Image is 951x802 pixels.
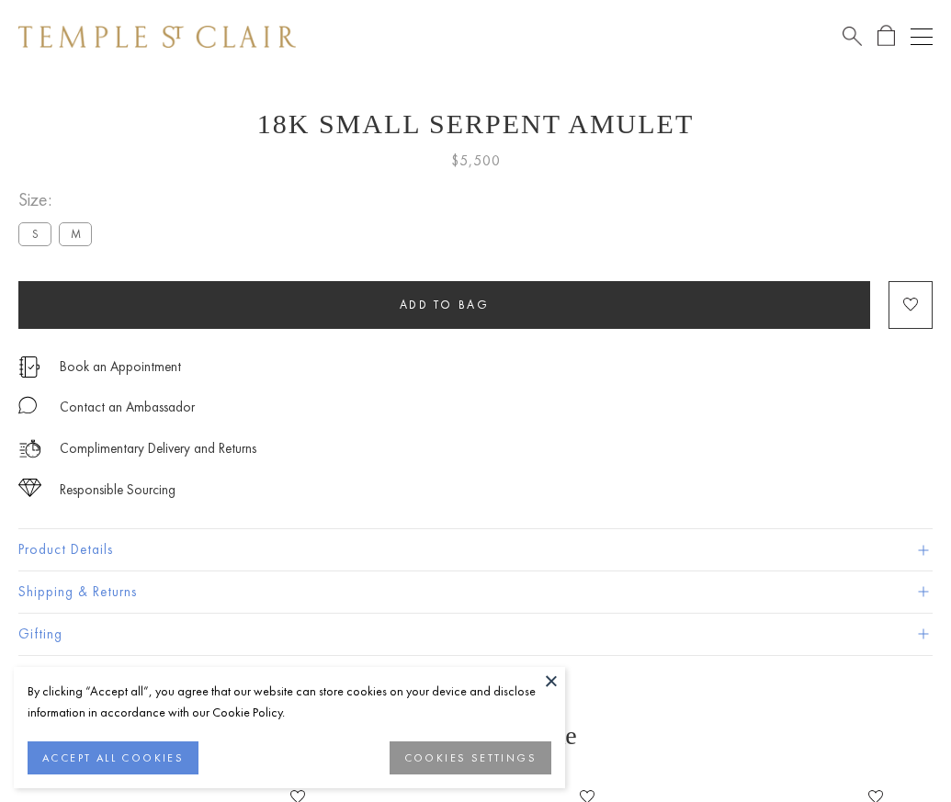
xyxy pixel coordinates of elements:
[18,437,41,460] img: icon_delivery.svg
[18,356,40,378] img: icon_appointment.svg
[59,222,92,245] label: M
[18,571,933,613] button: Shipping & Returns
[390,741,551,774] button: COOKIES SETTINGS
[60,437,256,460] p: Complimentary Delivery and Returns
[18,26,296,48] img: Temple St. Clair
[18,108,933,140] h1: 18K Small Serpent Amulet
[877,25,895,48] a: Open Shopping Bag
[911,26,933,48] button: Open navigation
[60,479,175,502] div: Responsible Sourcing
[60,356,181,377] a: Book an Appointment
[18,185,99,215] span: Size:
[18,222,51,245] label: S
[843,25,862,48] a: Search
[60,396,195,419] div: Contact an Ambassador
[18,614,933,655] button: Gifting
[18,396,37,414] img: MessageIcon-01_2.svg
[451,149,501,173] span: $5,500
[400,297,490,312] span: Add to bag
[18,479,41,497] img: icon_sourcing.svg
[28,681,551,723] div: By clicking “Accept all”, you agree that our website can store cookies on your device and disclos...
[18,281,870,329] button: Add to bag
[28,741,198,774] button: ACCEPT ALL COOKIES
[18,529,933,570] button: Product Details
